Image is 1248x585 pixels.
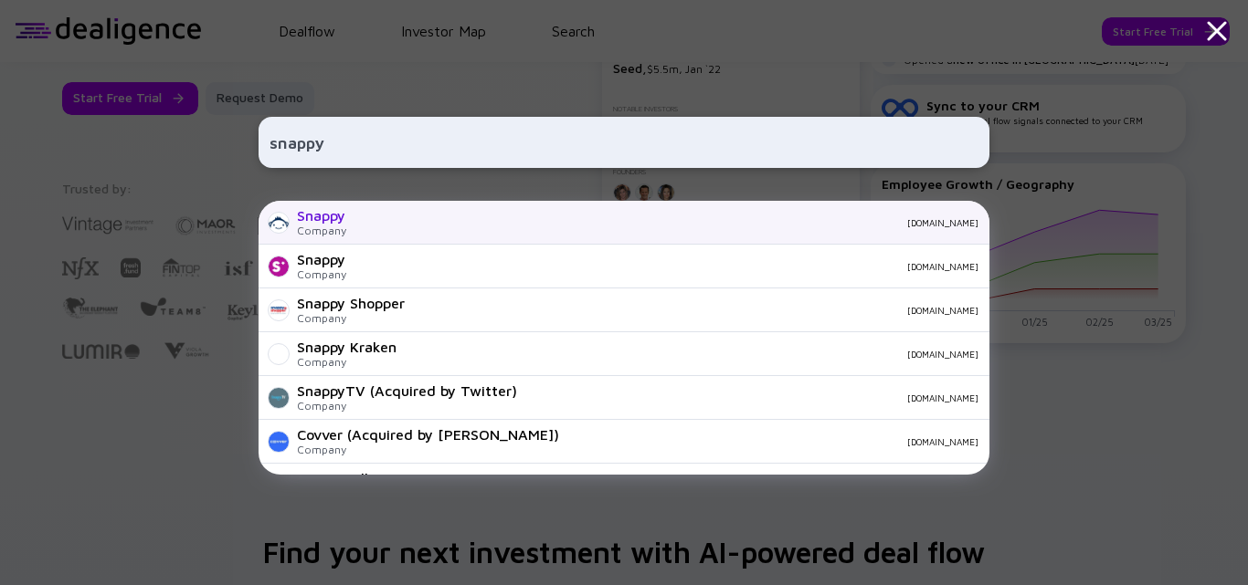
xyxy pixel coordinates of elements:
div: [DOMAIN_NAME] [411,349,978,360]
div: [DOMAIN_NAME] [574,436,978,447]
div: Snappy [297,207,346,224]
div: Company [297,355,397,369]
div: Snappy Shopper [297,295,405,311]
div: Snappy [297,251,346,267]
div: Company [297,443,559,456]
div: Company [297,399,517,413]
div: [DOMAIN_NAME] [532,392,978,403]
div: [DOMAIN_NAME] [361,217,978,228]
div: [DOMAIN_NAME] [419,305,978,316]
input: Search Company or Investor... [270,126,978,159]
div: Snappy Kraken [297,339,397,355]
div: SnappyTV (Acquired by Twitter) [297,382,517,399]
div: Company [297,311,405,325]
div: Covver (Acquired by [PERSON_NAME]) [297,426,559,443]
div: SNAP Wellness [297,470,397,486]
div: [DOMAIN_NAME] [361,261,978,272]
div: Company [297,267,346,281]
div: Company [297,224,346,237]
